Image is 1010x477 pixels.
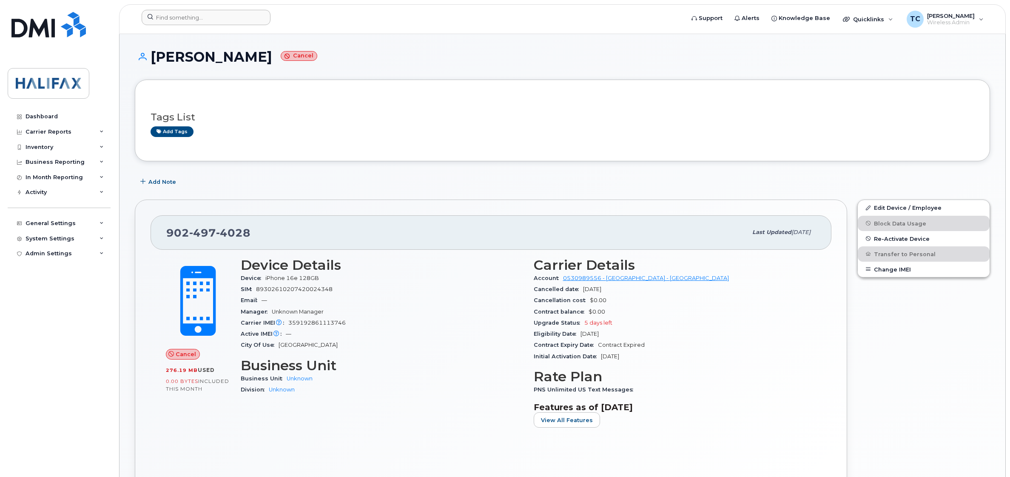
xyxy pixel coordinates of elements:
span: used [198,367,215,373]
span: Unknown Manager [272,308,324,315]
span: included this month [166,378,229,392]
span: 276.19 MB [166,367,198,373]
a: 0530989556 - [GEOGRAPHIC_DATA] - [GEOGRAPHIC_DATA] [563,275,729,281]
span: Last updated [752,229,791,235]
button: Add Note [135,174,183,189]
span: Re-Activate Device [874,235,930,242]
span: Carrier IMEI [241,320,288,326]
small: Cancel [281,51,317,61]
span: Upgrade Status [534,320,584,326]
span: Contract balance [534,308,589,315]
span: City Of Use [241,342,279,348]
span: Eligibility Date [534,331,580,337]
button: Transfer to Personal [858,246,990,262]
button: View All Features [534,412,600,428]
span: Account [534,275,563,281]
h3: Tags List [151,112,974,123]
span: View All Features [541,416,593,424]
span: Active IMEI [241,331,286,337]
span: [GEOGRAPHIC_DATA] [279,342,338,348]
span: 0.00 Bytes [166,378,198,384]
span: Manager [241,308,272,315]
button: Change IMEI [858,262,990,277]
span: iPhone 16e 128GB [265,275,319,281]
span: [DATE] [791,229,811,235]
h3: Business Unit [241,358,523,373]
h1: [PERSON_NAME] [135,49,990,64]
span: Contract Expiry Date [534,342,598,348]
span: 4028 [216,226,250,239]
span: Division [241,386,269,393]
span: Device [241,275,265,281]
button: Block Data Usage [858,216,990,231]
span: $0.00 [589,308,605,315]
iframe: Messenger Launcher [973,440,1004,471]
span: Business Unit [241,375,287,382]
span: [DATE] [601,353,619,360]
h3: Features as of [DATE] [534,402,817,412]
span: 359192861113746 [288,320,346,326]
h3: Device Details [241,257,523,273]
button: Re-Activate Device [858,231,990,246]
span: $0.00 [590,297,606,303]
span: PNS Unlimited US Text Messages [534,386,637,393]
h3: Carrier Details [534,257,817,273]
span: Contract Expired [598,342,645,348]
span: 5 days left [584,320,612,326]
span: Cancel [176,350,196,358]
span: 902 [166,226,250,239]
a: Unknown [269,386,295,393]
a: Add tags [151,126,193,137]
span: Cancelled date [534,286,583,292]
span: Initial Activation Date [534,353,601,360]
span: 89302610207420024348 [256,286,333,292]
span: [DATE] [583,286,601,292]
h3: Rate Plan [534,369,817,384]
span: SIM [241,286,256,292]
span: — [286,331,291,337]
span: Add Note [148,178,176,186]
a: Edit Device / Employee [858,200,990,215]
span: Email [241,297,262,303]
span: [DATE] [580,331,599,337]
a: Unknown [287,375,313,382]
span: — [262,297,267,303]
span: 497 [189,226,216,239]
span: Cancellation cost [534,297,590,303]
